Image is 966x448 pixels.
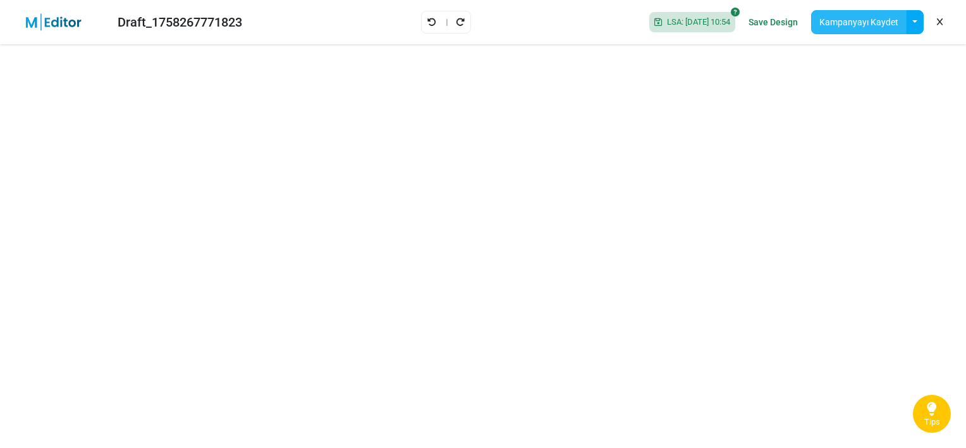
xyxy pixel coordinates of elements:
a: Geri Al [427,14,437,30]
span: LSA: [DATE] 10:54 [662,17,730,27]
div: Draft_1758267771823 [118,13,242,32]
a: Yeniden Uygula [455,14,465,30]
a: Save Design [745,11,801,33]
span: Tips [924,417,940,427]
i: SoftSave® is off [731,8,740,16]
button: Kampanyayı Kaydet [811,10,907,34]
